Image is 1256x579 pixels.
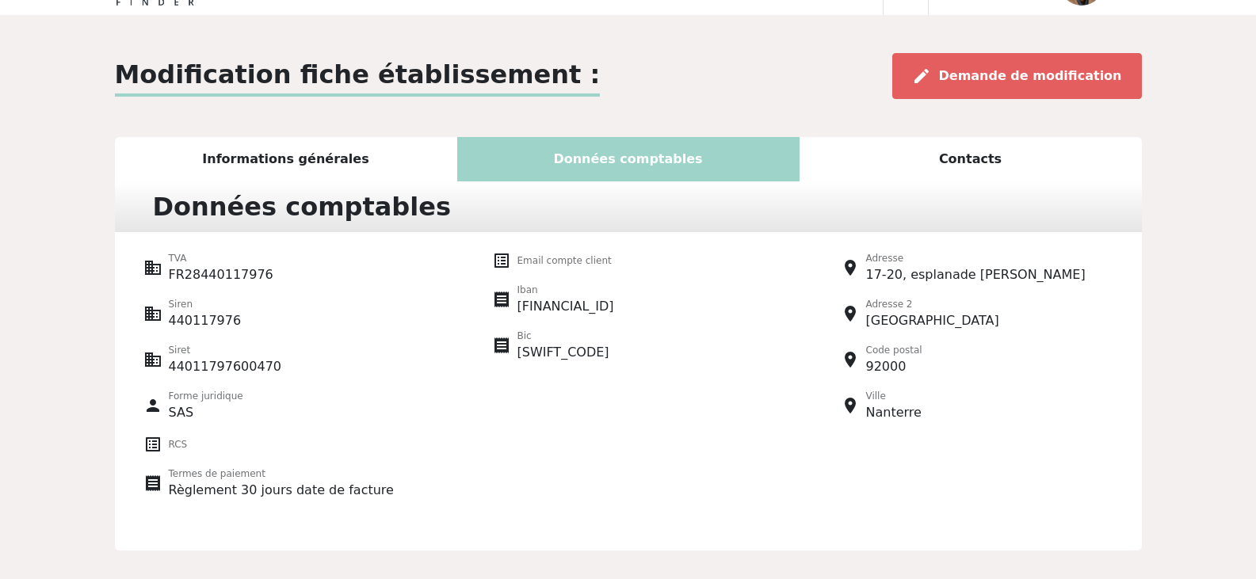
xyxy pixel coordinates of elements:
p: Iban [517,283,614,297]
p: Nanterre [866,403,922,422]
span: business [143,304,162,323]
p: SAS [169,403,243,422]
span: edit [912,67,931,86]
p: Siret [169,343,282,357]
div: Contacts [800,137,1142,181]
p: Email compte client [517,253,612,268]
span: list_alt [143,435,162,454]
span: place [841,304,860,323]
span: person [143,396,162,415]
p: Forme juridique [169,389,243,403]
p: [SWIFT_CODE] [517,343,609,362]
span: Demande de modification [939,68,1122,83]
p: Siren [169,297,242,311]
p: 440117976 [169,311,242,330]
p: Ville [866,389,922,403]
div: Données comptables [143,188,460,226]
p: Règlement 30 jours date de facture [169,481,394,500]
span: business [143,350,162,369]
div: Informations générales [115,137,457,181]
span: receipt [143,474,162,493]
p: RCS [169,437,188,451]
p: [GEOGRAPHIC_DATA] [866,311,999,330]
div: Données comptables [457,137,800,181]
span: list_alt [492,251,511,270]
p: Adresse [866,251,1086,265]
p: 44011797600470 [169,357,282,376]
p: [FINANCIAL_ID] [517,297,614,316]
p: FR28440117976 [169,265,273,284]
p: Code postal [866,343,922,357]
p: Termes de paiement [169,467,394,481]
p: 92000 [866,357,922,376]
p: TVA [169,251,273,265]
span: business [143,258,162,277]
span: place [841,350,860,369]
p: 17-20, esplanade [PERSON_NAME] [866,265,1086,284]
span: receipt [492,336,511,355]
p: Bic [517,329,609,343]
span: place [841,258,860,277]
p: Modification fiche établissement : [115,55,601,97]
span: receipt [492,290,511,309]
span: place [841,396,860,415]
p: Adresse 2 [866,297,999,311]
